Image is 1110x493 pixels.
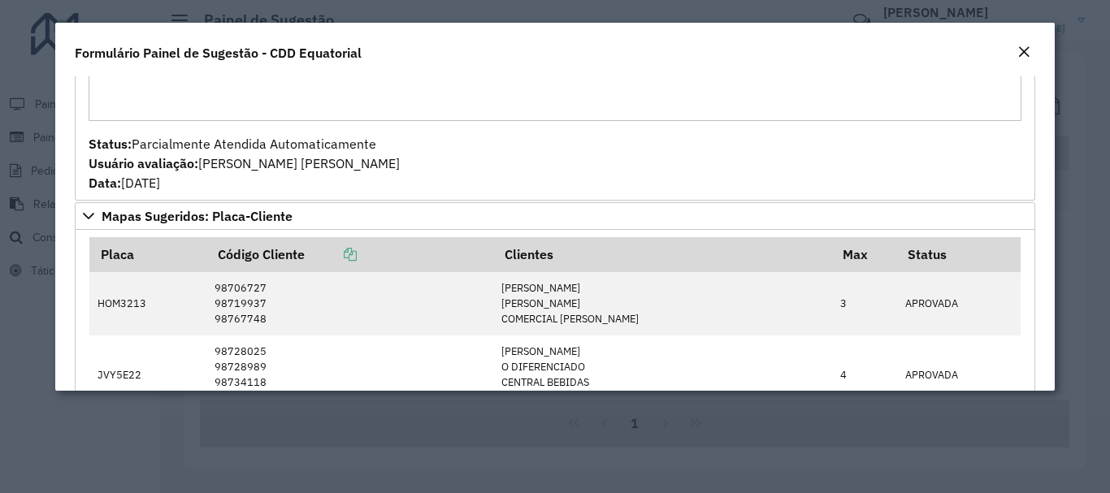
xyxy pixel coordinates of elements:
span: Parcialmente Atendida Automaticamente [PERSON_NAME] [PERSON_NAME] [DATE] [89,136,400,191]
h4: Formulário Painel de Sugestão - CDD Equatorial [75,43,362,63]
td: APROVADA [896,272,1021,335]
span: Mapas Sugeridos: Placa-Cliente [102,210,293,223]
td: [PERSON_NAME] [PERSON_NAME] COMERCIAL [PERSON_NAME] [493,272,831,335]
td: HOM3213 [89,272,206,335]
td: APROVADA [896,335,1021,415]
td: 98728025 98728989 98734118 98738751 [206,335,493,415]
td: [PERSON_NAME] O DIFERENCIADO CENTRAL BEBIDAS VITLAB SERVICOS E COMERCIO LTDA [493,335,831,415]
th: Código Cliente [206,237,493,271]
th: Placa [89,237,206,271]
em: Fechar [1017,45,1030,58]
strong: Usuário avaliação: [89,155,198,171]
td: 3 [831,272,896,335]
a: Mapas Sugeridos: Placa-Cliente [75,202,1034,230]
th: Max [831,237,896,271]
th: Clientes [493,237,831,271]
button: Close [1012,42,1035,63]
td: JVY5E22 [89,335,206,415]
td: 98706727 98719937 98767748 [206,272,493,335]
a: Copiar [305,246,357,262]
strong: Data: [89,175,121,191]
th: Status [896,237,1021,271]
strong: Status: [89,136,132,152]
td: 4 [831,335,896,415]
